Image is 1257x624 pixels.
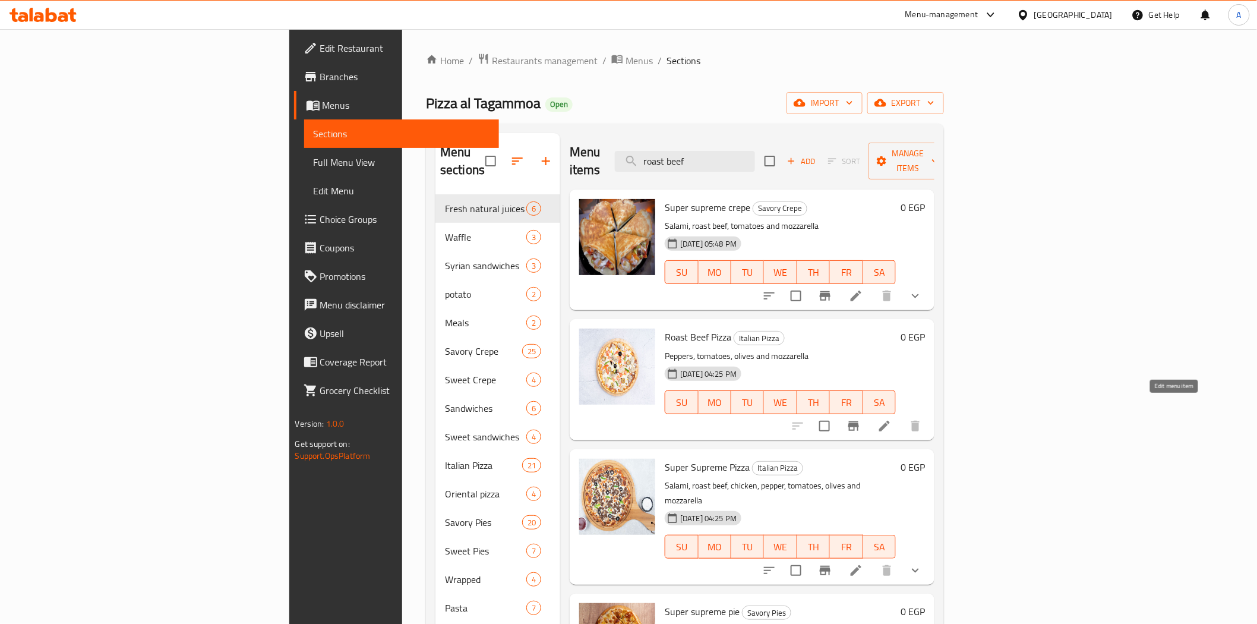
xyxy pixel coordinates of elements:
[435,423,560,451] div: Sweet sandwiches4
[320,383,489,398] span: Grocery Checklist
[753,201,807,216] div: Savory Crepe
[445,230,526,244] span: Waffle
[753,201,807,215] span: Savory Crepe
[703,538,727,556] span: MO
[812,414,837,439] span: Select to update
[1034,8,1113,21] div: [GEOGRAPHIC_DATA]
[445,515,522,530] div: Savory Pies
[757,149,782,174] span: Select section
[797,390,830,414] button: TH
[320,326,489,341] span: Upsell
[615,151,755,172] input: search
[868,538,891,556] span: SA
[802,538,825,556] span: TH
[445,401,526,415] span: Sandwiches
[314,127,489,141] span: Sections
[670,538,693,556] span: SU
[752,461,803,475] div: Italian Pizza
[445,316,526,330] span: Meals
[849,289,863,303] a: Edit menu item
[532,147,560,175] button: Add section
[908,289,923,303] svg: Show Choices
[478,53,598,68] a: Restaurants management
[522,344,541,358] div: items
[670,264,693,281] span: SU
[526,373,541,387] div: items
[675,238,741,250] span: [DATE] 05:48 PM
[435,594,560,622] div: Pasta7
[492,53,598,68] span: Restaurants management
[901,199,925,216] h6: 0 EGP
[863,535,896,559] button: SA
[294,291,499,319] a: Menu disclaimer
[658,53,662,68] li: /
[764,390,797,414] button: WE
[734,332,784,345] span: Italian Pizza
[901,329,925,345] h6: 0 EGP
[445,544,526,558] div: Sweet Pies
[873,556,901,585] button: delete
[736,264,759,281] span: TU
[802,394,825,411] span: TH
[526,544,541,558] div: items
[665,390,698,414] button: SU
[699,260,731,284] button: MO
[742,606,791,620] div: Savory Pies
[764,535,797,559] button: WE
[736,394,759,411] span: TU
[445,201,526,216] span: Fresh natural juices
[445,487,526,501] div: Oriental pizza
[527,232,541,243] span: 3
[523,517,541,528] span: 20
[784,283,808,308] span: Select to update
[435,308,560,337] div: Meals2
[868,264,891,281] span: SA
[545,97,573,112] div: Open
[675,513,741,524] span: [DATE] 04:25 PM
[611,53,653,68] a: Menus
[868,394,891,411] span: SA
[820,152,868,171] span: Select section first
[863,260,896,284] button: SA
[294,34,499,62] a: Edit Restaurant
[877,96,934,111] span: export
[294,376,499,405] a: Grocery Checklist
[873,282,901,310] button: delete
[670,394,693,411] span: SU
[782,152,820,171] button: Add
[445,601,526,615] span: Pasta
[294,91,499,119] a: Menus
[526,401,541,415] div: items
[435,365,560,394] div: Sweet Crepe4
[579,459,655,535] img: Super Supreme Pizza
[445,344,522,358] span: Savory Crepe
[667,53,700,68] span: Sections
[901,459,925,475] h6: 0 EGP
[522,515,541,530] div: items
[320,70,489,84] span: Branches
[699,390,731,414] button: MO
[527,603,541,614] span: 7
[445,287,526,301] span: potato
[830,260,863,284] button: FR
[527,374,541,386] span: 4
[294,62,499,91] a: Branches
[435,223,560,251] div: Waffle3
[811,282,839,310] button: Branch-specific-item
[527,289,541,300] span: 2
[435,537,560,565] div: Sweet Pies7
[304,148,499,177] a: Full Menu View
[526,201,541,216] div: items
[665,603,740,620] span: Super supreme pie
[527,403,541,414] span: 6
[755,556,784,585] button: sort-choices
[526,430,541,444] div: items
[320,41,489,55] span: Edit Restaurant
[527,574,541,585] span: 4
[602,53,607,68] li: /
[579,329,655,405] img: Roast Beef Pizza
